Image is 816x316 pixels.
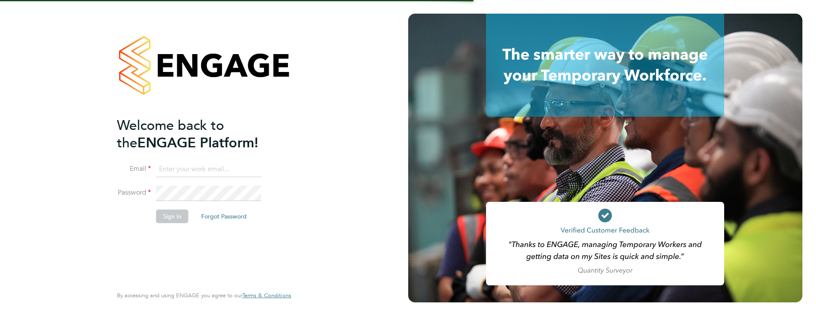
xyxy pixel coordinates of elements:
[117,117,283,152] h2: ENGAGE Platform!
[117,292,291,299] span: By accessing and using ENGAGE you agree to our
[156,210,188,223] button: Sign In
[117,188,151,197] label: Password
[117,117,224,151] span: Welcome back to the
[242,292,291,299] span: Terms & Conditions
[194,210,253,223] button: Forgot Password
[242,292,291,299] a: Terms & Conditions
[117,164,151,173] label: Email
[156,162,261,177] input: Enter your work email...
